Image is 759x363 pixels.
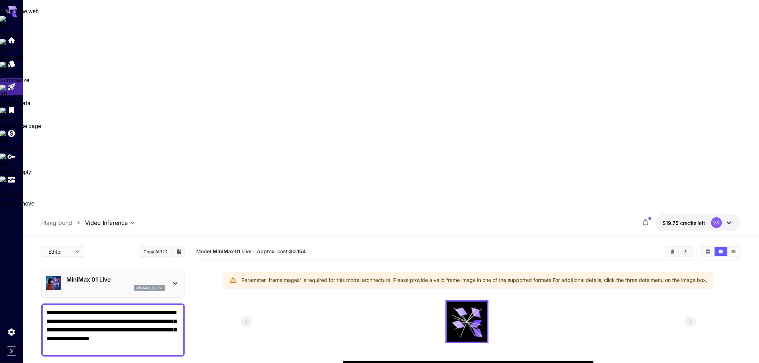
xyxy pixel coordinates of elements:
[41,218,85,227] nav: breadcrumb
[176,247,182,256] button: Add to library
[7,346,16,356] button: Expand sidebar
[679,247,692,256] button: Download All
[702,247,715,256] button: Show media in grid view
[666,246,693,257] div: Clear AllDownload All
[289,248,306,254] b: $0.154
[66,275,165,284] p: MiniMax 01 Live
[48,248,71,255] span: Editor
[85,218,128,227] span: Video Inference
[727,247,740,256] button: Show media in list view
[663,220,680,226] span: $19.75
[666,247,679,256] button: Clear All
[253,247,255,256] p: ·
[241,274,707,287] div: Parameter 'frameImages' is required for this model architecture. Please provide a valid frame ima...
[656,214,741,231] button: $19.7456VK
[136,286,163,291] p: minimax_01_live
[663,219,706,227] div: $19.7456
[715,247,727,256] button: Show media in video view
[711,217,722,228] div: VK
[140,246,172,257] button: Copy AIR ID
[213,248,251,254] b: MiniMax 01 Live
[196,248,251,254] span: Model:
[257,248,306,254] span: Approx. cost:
[680,220,706,226] span: credits left
[701,246,741,257] div: Show media in grid viewShow media in video viewShow media in list view
[7,327,16,336] div: Settings
[41,218,72,227] a: Playground
[46,272,180,294] div: MiniMax 01 Liveminimax_01_live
